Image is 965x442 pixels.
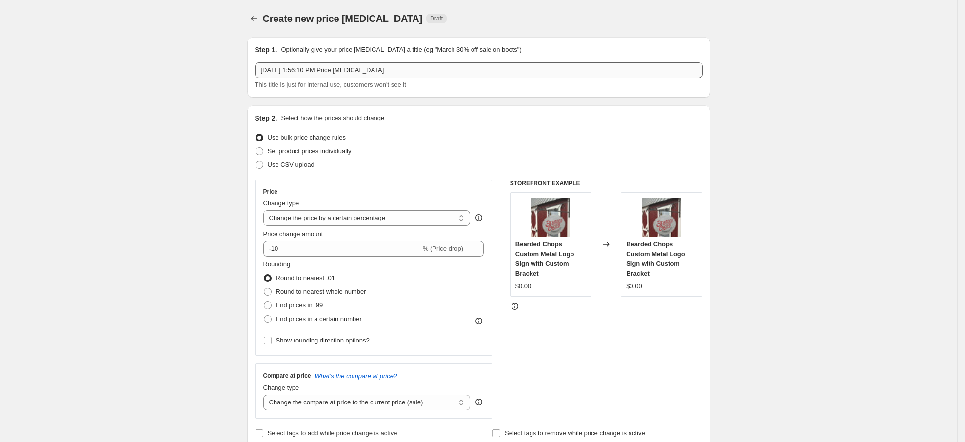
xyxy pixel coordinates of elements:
[263,261,291,268] span: Rounding
[423,245,463,252] span: % (Price drop)
[626,281,642,291] div: $0.00
[276,288,366,295] span: Round to nearest whole number
[247,12,261,25] button: Price change jobs
[263,13,423,24] span: Create new price [MEDICAL_DATA]
[255,62,703,78] input: 30% off holiday sale
[276,315,362,322] span: End prices in a certain number
[505,429,645,437] span: Select tags to remove while price change is active
[281,113,384,123] p: Select how the prices should change
[268,161,315,168] span: Use CSV upload
[276,301,323,309] span: End prices in .99
[263,188,277,196] h3: Price
[255,45,277,55] h2: Step 1.
[315,372,397,380] button: What's the compare at price?
[263,372,311,380] h3: Compare at price
[474,397,484,407] div: help
[263,241,421,257] input: -15
[276,274,335,281] span: Round to nearest .01
[626,241,685,277] span: Bearded Chops Custom Metal Logo Sign with Custom Bracket
[268,147,352,155] span: Set product prices individually
[515,241,574,277] span: Bearded Chops Custom Metal Logo Sign with Custom Bracket
[430,15,443,22] span: Draft
[255,113,277,123] h2: Step 2.
[268,134,346,141] span: Use bulk price change rules
[268,429,397,437] span: Select tags to add while price change is active
[263,384,299,391] span: Change type
[515,281,532,291] div: $0.00
[531,198,570,237] img: 1248BeardedChops_80x.jpg
[642,198,681,237] img: 1248BeardedChops_80x.jpg
[255,81,406,88] span: This title is just for internal use, customers won't see it
[510,180,703,187] h6: STOREFRONT EXAMPLE
[263,200,299,207] span: Change type
[276,337,370,344] span: Show rounding direction options?
[263,230,323,238] span: Price change amount
[474,213,484,222] div: help
[281,45,521,55] p: Optionally give your price [MEDICAL_DATA] a title (eg "March 30% off sale on boots")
